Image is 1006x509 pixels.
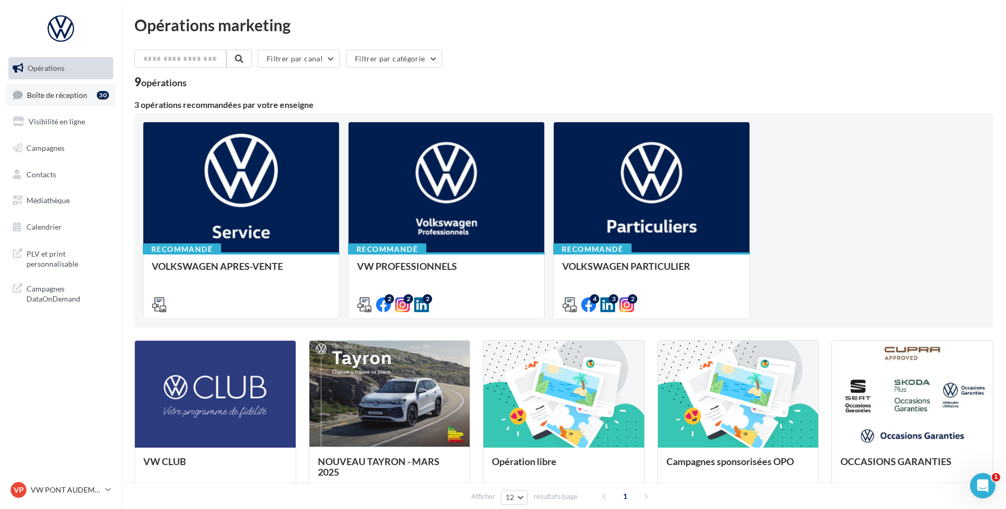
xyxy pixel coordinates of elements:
div: 2 [628,294,637,304]
span: VP [14,485,24,495]
span: résultats/page [534,492,578,502]
span: Médiathèque [26,196,70,205]
div: 30 [97,91,109,99]
a: PLV et print personnalisable [6,242,115,274]
span: PLV et print personnalisable [26,247,109,269]
div: 2 [385,294,394,304]
span: 1 [992,473,1000,481]
span: Campagnes sponsorisées OPO [666,456,794,467]
p: VW PONT AUDEMER [31,485,101,495]
span: OCCASIONS GARANTIES [840,456,952,467]
a: Campagnes DataOnDemand [6,277,115,308]
span: Boîte de réception [27,90,87,99]
span: Visibilité en ligne [29,117,85,126]
a: Contacts [6,163,115,186]
span: 1 [617,488,634,505]
span: Calendrier [26,222,62,231]
span: Campagnes [26,143,65,152]
span: Afficher [471,492,495,502]
span: VW PROFESSIONNELS [357,260,457,272]
div: Recommandé [143,243,221,255]
div: 2 [404,294,413,304]
span: 12 [506,493,515,502]
span: NOUVEAU TAYRON - MARS 2025 [318,456,440,478]
a: Opérations [6,57,115,79]
span: Opérations [28,63,65,72]
span: Contacts [26,169,56,178]
a: VP VW PONT AUDEMER [8,480,113,500]
div: Recommandé [553,243,632,255]
div: 3 opérations recommandées par votre enseigne [134,101,993,109]
div: Recommandé [348,243,426,255]
span: VOLKSWAGEN APRES-VENTE [152,260,283,272]
a: Boîte de réception30 [6,84,115,106]
a: Médiathèque [6,189,115,212]
a: Visibilité en ligne [6,111,115,133]
iframe: Intercom live chat [970,473,995,498]
div: Opérations marketing [134,17,993,33]
button: 12 [501,490,528,505]
span: Opération libre [492,456,556,467]
span: VOLKSWAGEN PARTICULIER [562,260,690,272]
div: 3 [609,294,618,304]
a: Calendrier [6,216,115,238]
button: Filtrer par canal [258,50,340,68]
button: Filtrer par catégorie [346,50,442,68]
div: opérations [141,78,187,87]
div: 4 [590,294,599,304]
span: VW CLUB [143,456,186,467]
div: 9 [134,76,187,88]
div: 2 [423,294,432,304]
span: Campagnes DataOnDemand [26,281,109,304]
a: Campagnes [6,137,115,159]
